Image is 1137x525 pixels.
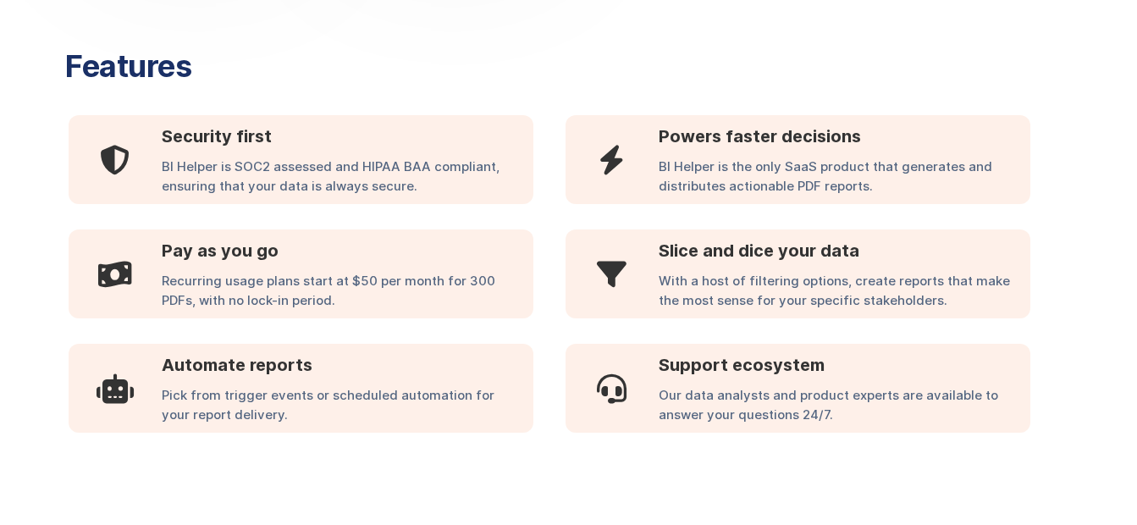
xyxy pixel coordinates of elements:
div:  [69,229,162,318]
h3: Support ecosystem [659,352,1030,378]
div:  [566,229,659,318]
h3: Slice and dice your data [659,238,1030,263]
div: Pick from trigger events or scheduled automation for your report delivery. [162,386,533,433]
div: Our data analysts and product experts are available to answer your questions 24/7. [659,386,1030,433]
div: BI Helper is the only SaaS product that generates and distributes actionable PDF reports. [659,157,1030,204]
div:  [566,115,659,204]
h3: Features [65,51,488,81]
div:  [566,344,659,433]
div:  [69,115,162,204]
div: BI Helper is SOC2 assessed and HIPAA BAA compliant, ensuring that your data is always secure. [162,157,533,204]
div: Recurring usage plans start at $50 per month for 300 PDFs, with no lock-in period. [162,272,533,318]
div: With a host of filtering options, create reports that make the most sense for your specific stake... [659,272,1030,318]
div:  [69,344,162,433]
h3: Pay as you go [162,238,533,263]
h3: Automate reports [162,352,533,378]
h3: Security first [162,124,533,149]
h3: Powers faster decisions [659,124,1030,149]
